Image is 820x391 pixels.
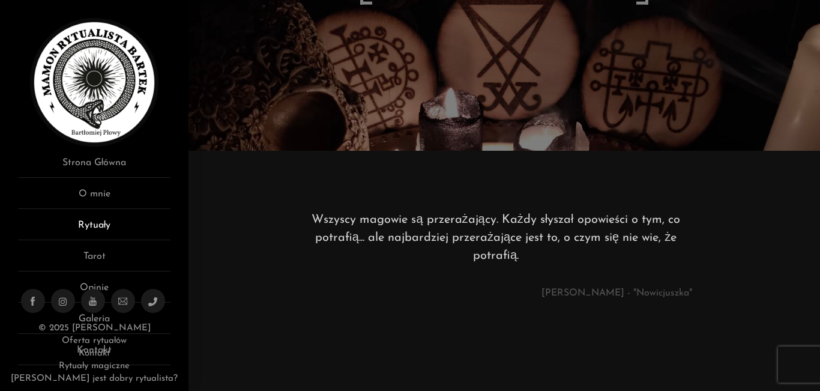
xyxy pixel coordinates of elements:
[18,187,170,209] a: O mnie
[11,374,178,383] a: [PERSON_NAME] jest dobry rytualista?
[62,336,127,345] a: Oferta rytuałów
[59,362,130,371] a: Rytuały magiczne
[300,211,692,265] p: Wszyscy magowie są przerażający. Każdy słyszał opowieści o tym, co potrafią... ale najbardziej pr...
[30,18,158,147] img: Rytualista Bartek
[18,280,170,303] a: Opinie
[300,286,692,300] p: [PERSON_NAME] - "Nowicjuszka"
[18,218,170,240] a: Rytuały
[79,349,110,358] a: Kontakt
[18,249,170,271] a: Tarot
[18,156,170,178] a: Strona Główna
